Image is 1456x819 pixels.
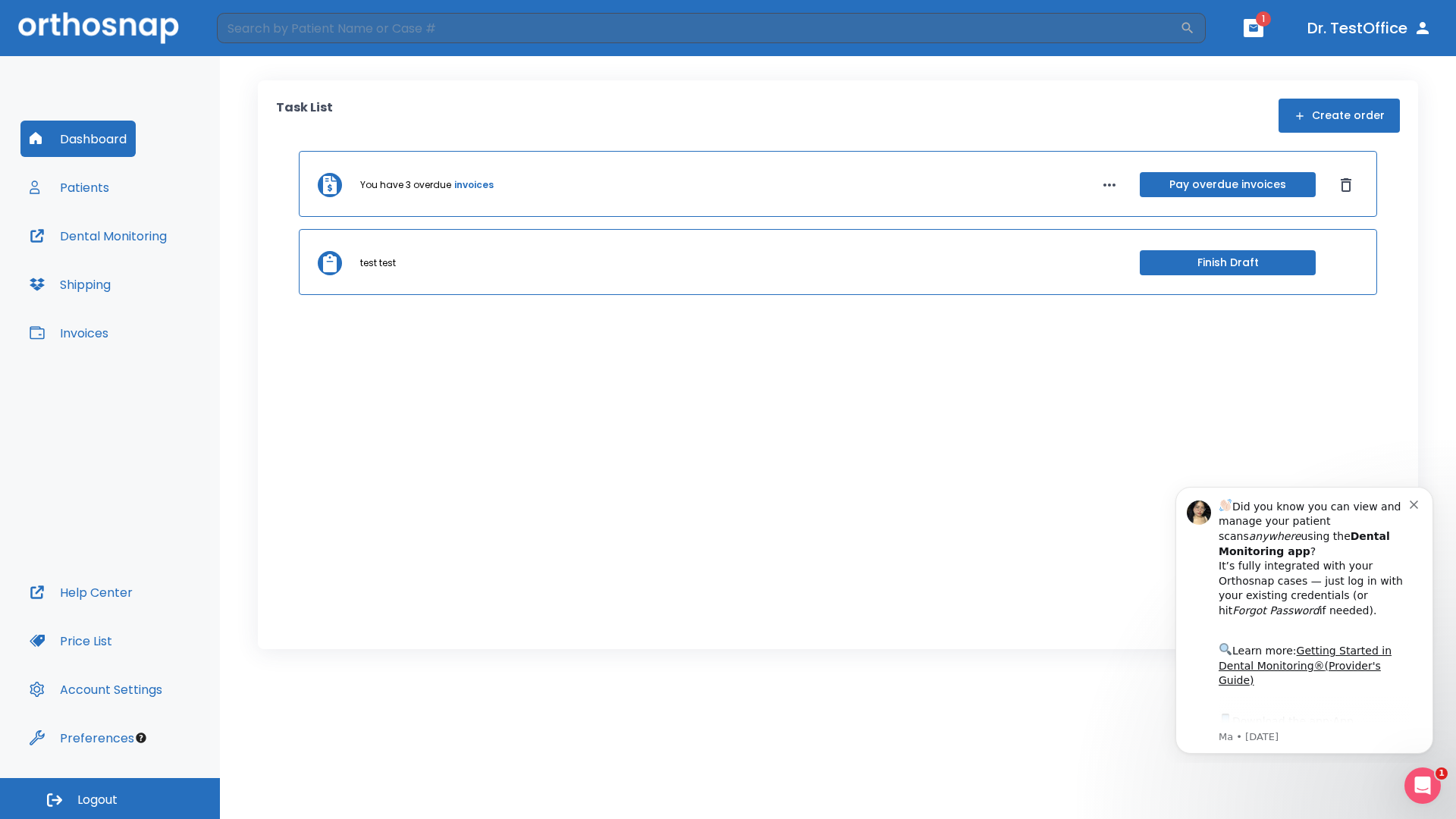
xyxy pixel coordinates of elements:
[360,256,396,270] p: test test
[66,238,257,315] div: Download the app: | ​ Let us know if you need help getting started!
[20,169,118,206] button: Patients
[77,792,118,808] span: Logout
[20,623,121,659] button: Price List
[20,574,142,610] button: Help Center
[1279,99,1400,133] button: Create order
[20,121,136,157] button: Dashboard
[360,178,451,192] p: You have 3 overdue
[276,99,333,133] p: Task List
[1436,767,1448,780] span: 1
[1256,11,1271,27] span: 1
[217,13,1180,43] input: Search by Patient Name or Case #
[1301,14,1438,42] button: Dr. TestOffice
[134,731,148,745] div: Tooltip anchor
[66,242,201,269] a: App Store
[18,12,179,43] img: Orthosnap
[66,257,257,271] p: Message from Ma, sent 7w ago
[257,24,269,36] button: Dismiss notification
[20,315,118,351] button: Invoices
[1334,173,1358,197] button: Dismiss
[20,720,143,756] button: Preferences
[454,178,494,192] a: invoices
[1153,473,1456,763] iframe: Intercom notifications message
[1404,767,1441,804] iframe: Intercom live chat
[20,266,120,303] button: Shipping
[1140,250,1316,275] button: Finish Draft
[20,218,176,254] button: Dental Monitoring
[20,671,171,708] button: Account Settings
[1140,172,1316,197] button: Pay overdue invoices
